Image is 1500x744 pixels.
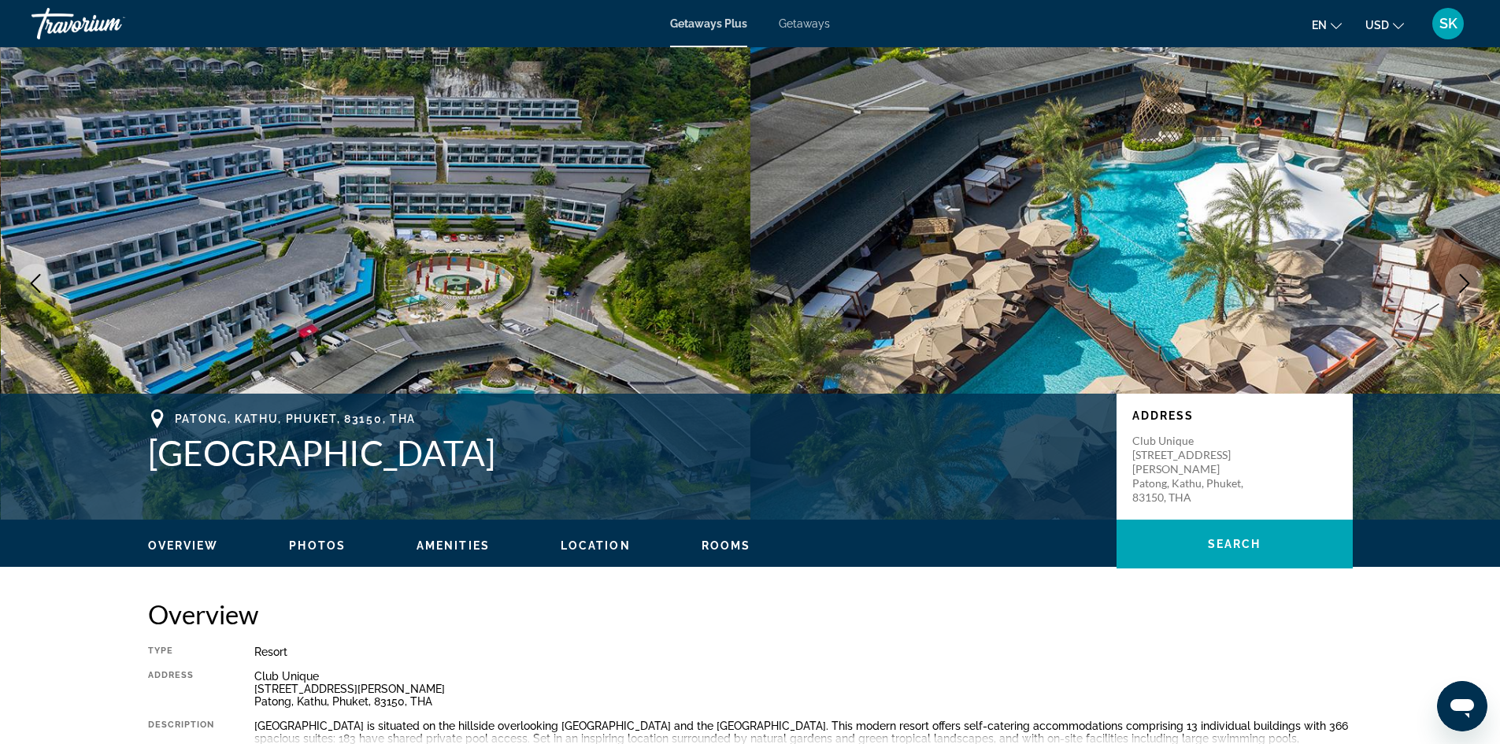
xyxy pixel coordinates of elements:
span: SK [1439,16,1457,31]
button: Change language [1312,13,1342,36]
p: Club Unique [STREET_ADDRESS][PERSON_NAME] Patong, Kathu, Phuket, 83150, THA [1132,434,1258,505]
button: Previous image [16,264,55,303]
button: Search [1117,520,1353,568]
span: Search [1208,538,1261,550]
a: Travorium [31,3,189,44]
span: en [1312,19,1327,31]
iframe: Кнопка запуска окна обмена сообщениями [1437,681,1487,731]
button: Next image [1445,264,1484,303]
span: Patong, Kathu, Phuket, 83150, THA [175,413,416,425]
button: Rooms [702,539,751,553]
div: Address [148,670,215,708]
span: Rooms [702,539,751,552]
span: Photos [289,539,346,552]
span: Overview [148,539,219,552]
h2: Overview [148,598,1353,630]
button: Location [561,539,631,553]
div: Resort [254,646,1353,658]
button: Photos [289,539,346,553]
button: Change currency [1365,13,1404,36]
span: Location [561,539,631,552]
button: Amenities [417,539,490,553]
div: Type [148,646,215,658]
a: Getaways Plus [670,17,747,30]
span: USD [1365,19,1389,31]
button: User Menu [1428,7,1469,40]
div: Club Unique [STREET_ADDRESS][PERSON_NAME] Patong, Kathu, Phuket, 83150, THA [254,670,1353,708]
h1: [GEOGRAPHIC_DATA] [148,432,1101,473]
a: Getaways [779,17,830,30]
button: Overview [148,539,219,553]
span: Amenities [417,539,490,552]
p: Address [1132,409,1337,422]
